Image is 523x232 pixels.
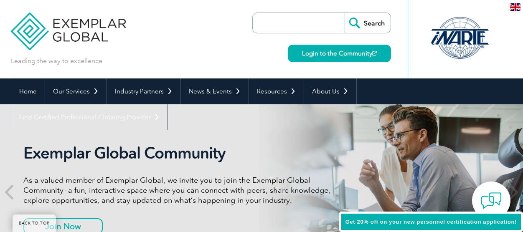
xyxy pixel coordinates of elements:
[372,51,377,55] img: open_square.png
[288,45,391,62] a: Login to the Community
[45,78,107,104] a: Our Services
[107,78,180,104] a: Industry Partners
[11,78,45,104] a: Home
[249,78,304,104] a: Resources
[23,175,337,205] p: As a valued member of Exemplar Global, we invite you to join the Exemplar Global Community—a fun,...
[11,104,168,130] a: Find Certified Professional / Training Provider
[23,144,337,163] h2: Exemplar Global Community
[481,190,502,211] img: contact-chat.png
[181,78,249,104] a: News & Events
[345,219,517,225] span: Get 20% off on your new personnel certification application!
[510,3,520,11] img: en
[13,214,56,232] a: BACK TO TOP
[11,56,102,66] p: Leading the way to excellence
[304,78,356,104] a: About Us
[345,13,391,33] input: Search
